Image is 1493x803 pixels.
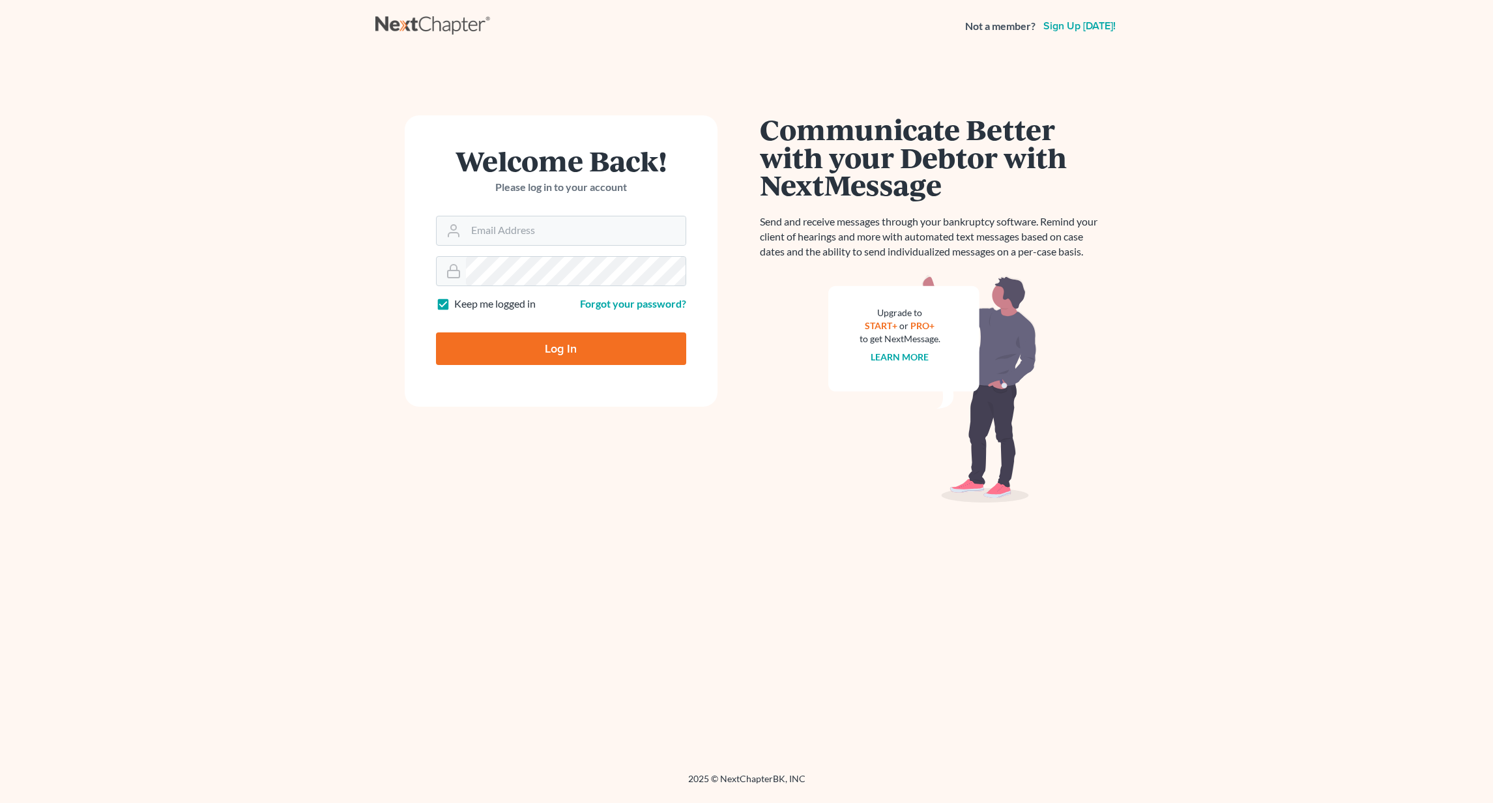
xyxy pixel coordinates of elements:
[865,320,897,331] a: START+
[860,332,940,345] div: to get NextMessage.
[375,772,1118,796] div: 2025 © NextChapterBK, INC
[899,320,908,331] span: or
[454,297,536,312] label: Keep me logged in
[466,216,686,245] input: Email Address
[760,214,1105,259] p: Send and receive messages through your bankruptcy software. Remind your client of hearings and mo...
[828,275,1037,503] img: nextmessage_bg-59042aed3d76b12b5cd301f8e5b87938c9018125f34e5fa2b7a6b67550977c72.svg
[910,320,935,331] a: PRO+
[860,306,940,319] div: Upgrade to
[580,297,686,310] a: Forgot your password?
[965,19,1036,34] strong: Not a member?
[436,332,686,365] input: Log In
[436,180,686,195] p: Please log in to your account
[760,115,1105,199] h1: Communicate Better with your Debtor with NextMessage
[1041,21,1118,31] a: Sign up [DATE]!
[871,351,929,362] a: Learn more
[436,147,686,175] h1: Welcome Back!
